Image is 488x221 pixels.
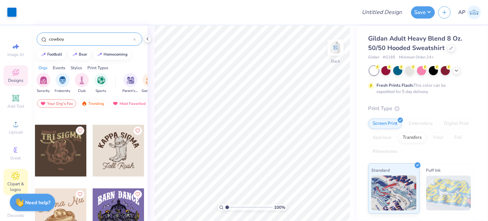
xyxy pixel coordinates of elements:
[142,88,158,94] span: Game Day
[36,73,50,94] div: filter for Sorority
[428,133,448,143] div: Vinyl
[94,73,108,94] button: filter button
[59,76,66,84] img: Fraternity Image
[93,49,131,60] button: homecoming
[7,104,24,109] span: Add Text
[78,99,107,108] div: Trending
[96,88,107,94] span: Sports
[40,101,46,106] img: most_fav.gif
[376,83,414,88] strong: Fresh Prints Flash:
[439,119,473,129] div: Digital Print
[404,119,437,129] div: Embroidery
[122,73,138,94] button: filter button
[37,99,76,108] div: Your Org's Fav
[371,166,390,174] span: Standard
[76,127,84,135] button: Like
[55,88,71,94] span: Fraternity
[142,73,158,94] button: filter button
[371,176,416,211] img: Standard
[399,55,434,60] span: Minimum Order: 24 +
[76,190,84,199] button: Like
[368,119,402,129] div: Screen Print
[72,52,78,57] img: trend_line.gif
[8,78,23,83] span: Designs
[331,58,340,64] div: Back
[450,133,466,143] div: Foil
[7,213,24,218] span: Decorate
[458,8,466,16] span: AP
[376,82,462,95] div: This color can be expedited for 5 day delivery.
[37,49,66,60] button: football
[368,55,379,60] span: Gildan
[109,99,149,108] div: Most Favorited
[97,76,105,84] img: Sports Image
[146,76,154,84] img: Game Day Image
[356,5,408,19] input: Untitled Design
[8,52,24,57] span: Image AI
[398,133,426,143] div: Transfers
[75,73,89,94] div: filter for Club
[78,76,86,84] img: Club Image
[368,105,474,113] div: Print Type
[467,6,481,19] img: Ara Pascua
[97,52,102,57] img: trend_line.gif
[71,65,82,71] div: Styles
[81,101,87,106] img: trending.gif
[458,6,481,19] a: AP
[127,76,135,84] img: Parent's Weekend Image
[55,73,71,94] button: filter button
[53,65,65,71] div: Events
[368,133,396,143] div: Applique
[55,73,71,94] div: filter for Fraternity
[368,147,402,157] div: Rhinestones
[113,101,118,106] img: most_fav.gif
[10,155,21,161] span: Greek
[37,88,50,94] span: Sorority
[329,41,343,55] img: Back
[9,129,23,135] span: Upload
[79,52,87,56] div: bear
[48,52,63,56] div: football
[87,65,108,71] div: Print Types
[38,65,48,71] div: Orgs
[426,166,441,174] span: Puff Ink
[48,36,133,43] input: Try "Alpha"
[134,190,142,199] button: Like
[104,52,128,56] div: homecoming
[142,73,158,94] div: filter for Game Day
[26,199,51,206] strong: Need help?
[134,127,142,135] button: Like
[41,52,46,57] img: trend_line.gif
[122,88,138,94] span: Parent's Weekend
[274,204,286,211] span: 100 %
[94,73,108,94] div: filter for Sports
[36,73,50,94] button: filter button
[426,176,471,211] img: Puff Ink
[411,6,435,19] button: Save
[383,55,395,60] span: # G185
[68,49,91,60] button: bear
[122,73,138,94] div: filter for Parent's Weekend
[78,88,86,94] span: Club
[368,34,462,52] span: Gildan Adult Heavy Blend 8 Oz. 50/50 Hooded Sweatshirt
[3,181,28,192] span: Clipart & logos
[75,73,89,94] button: filter button
[40,76,48,84] img: Sorority Image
